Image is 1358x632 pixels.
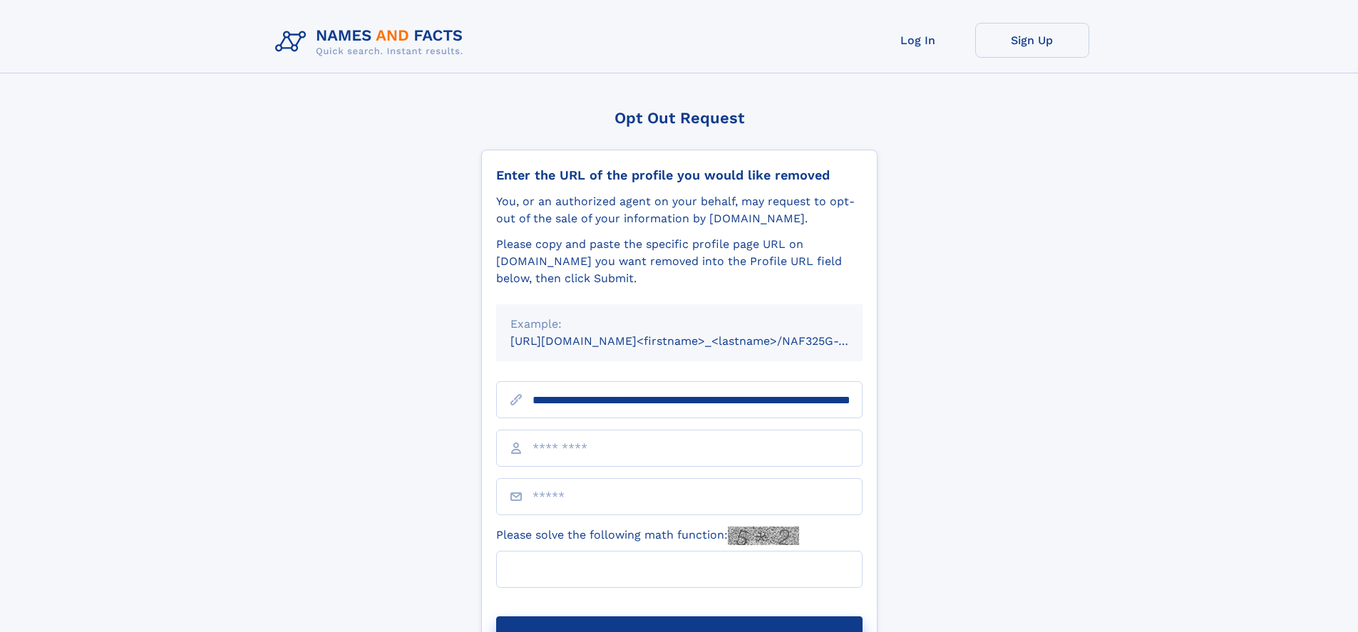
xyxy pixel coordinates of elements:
[510,334,890,348] small: [URL][DOMAIN_NAME]<firstname>_<lastname>/NAF325G-xxxxxxxx
[496,167,863,183] div: Enter the URL of the profile you would like removed
[496,193,863,227] div: You, or an authorized agent on your behalf, may request to opt-out of the sale of your informatio...
[510,316,848,333] div: Example:
[496,527,799,545] label: Please solve the following math function:
[975,23,1089,58] a: Sign Up
[481,109,878,127] div: Opt Out Request
[496,236,863,287] div: Please copy and paste the specific profile page URL on [DOMAIN_NAME] you want removed into the Pr...
[269,23,475,61] img: Logo Names and Facts
[861,23,975,58] a: Log In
